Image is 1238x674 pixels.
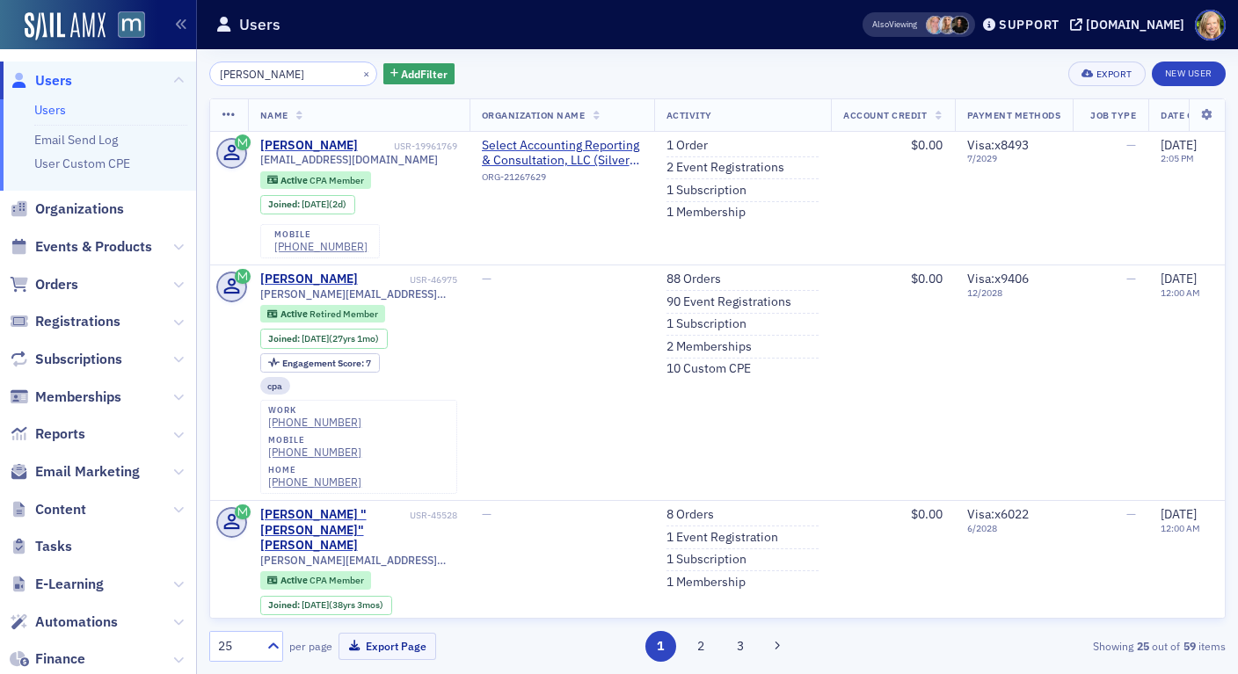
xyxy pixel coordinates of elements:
[280,574,309,586] span: Active
[260,377,291,395] div: cpa
[267,575,363,586] a: Active CPA Member
[35,649,85,669] span: Finance
[666,530,778,546] a: 1 Event Registration
[260,109,288,121] span: Name
[10,649,85,669] a: Finance
[999,17,1060,33] div: Support
[260,554,457,567] span: [PERSON_NAME][EMAIL_ADDRESS][PERSON_NAME][DOMAIN_NAME]
[725,631,756,662] button: 3
[666,316,746,332] a: 1 Subscription
[302,199,346,210] div: (2d)
[274,229,368,240] div: mobile
[482,171,642,189] div: ORG-21267629
[35,350,122,369] span: Subscriptions
[666,272,721,287] a: 88 Orders
[35,388,121,407] span: Memberships
[268,416,361,429] a: [PHONE_NUMBER]
[10,500,86,519] a: Content
[35,237,152,257] span: Events & Products
[267,174,363,185] a: Active CPA Member
[267,308,377,320] a: Active Retired Member
[260,287,457,301] span: [PERSON_NAME][EMAIL_ADDRESS][DOMAIN_NAME]
[1126,137,1136,153] span: —
[35,612,118,632] span: Automations
[35,71,72,91] span: Users
[666,109,712,121] span: Activity
[666,339,752,355] a: 2 Memberships
[260,195,355,214] div: Joined: 2025-08-13 00:00:00
[666,361,751,377] a: 10 Custom CPE
[1096,69,1132,79] div: Export
[268,599,302,611] span: Joined :
[938,16,957,34] span: Emily Trott
[666,138,708,154] a: 1 Order
[35,199,124,219] span: Organizations
[666,507,714,523] a: 8 Orders
[10,537,72,556] a: Tasks
[35,424,85,444] span: Reports
[35,500,86,519] span: Content
[302,332,329,344] span: [DATE]
[685,631,716,662] button: 2
[268,405,361,416] div: work
[10,612,118,632] a: Automations
[282,359,371,368] div: 7
[872,18,917,31] span: Viewing
[1152,62,1226,86] a: New User
[666,205,746,221] a: 1 Membership
[10,424,85,444] a: Reports
[10,199,124,219] a: Organizations
[482,138,642,169] span: Select Accounting Reporting & Consultation, LLC (Silver Spring)
[35,462,140,482] span: Email Marketing
[1126,506,1136,522] span: —
[260,138,358,154] div: [PERSON_NAME]
[260,171,372,189] div: Active: Active: CPA Member
[34,132,118,148] a: Email Send Log
[1068,62,1145,86] button: Export
[666,160,784,176] a: 2 Event Registrations
[10,312,120,331] a: Registrations
[25,12,106,40] img: SailAMX
[289,638,332,654] label: per page
[268,435,361,446] div: mobile
[666,552,746,568] a: 1 Subscription
[260,353,380,373] div: Engagement Score: 7
[309,174,364,186] span: CPA Member
[268,446,361,459] a: [PHONE_NUMBER]
[280,174,309,186] span: Active
[967,523,1061,534] span: 6 / 2028
[309,574,364,586] span: CPA Member
[260,596,392,615] div: Joined: 1987-05-01 00:00:00
[34,102,66,118] a: Users
[260,507,407,554] a: [PERSON_NAME] "[PERSON_NAME]" [PERSON_NAME]
[274,240,368,253] div: [PHONE_NUMBER]
[302,198,329,210] span: [DATE]
[268,475,361,489] a: [PHONE_NUMBER]
[339,633,436,660] button: Export Page
[260,153,438,166] span: [EMAIL_ADDRESS][DOMAIN_NAME]
[872,18,889,30] div: Also
[360,141,457,152] div: USR-19961769
[10,462,140,482] a: Email Marketing
[1133,638,1152,654] strong: 25
[666,294,791,310] a: 90 Event Registrations
[260,571,372,589] div: Active: Active: CPA Member
[911,506,943,522] span: $0.00
[1161,286,1200,299] time: 12:00 AM
[482,109,586,121] span: Organization Name
[302,333,379,344] div: (27yrs 1mo)
[302,599,383,611] div: (38yrs 3mos)
[926,16,944,34] span: Dee Sullivan
[35,312,120,331] span: Registrations
[360,274,457,286] div: USR-46975
[106,11,145,41] a: View Homepage
[10,275,78,294] a: Orders
[268,465,361,475] div: home
[268,333,302,344] span: Joined :
[1086,17,1184,33] div: [DOMAIN_NAME]
[118,11,145,39] img: SailAMX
